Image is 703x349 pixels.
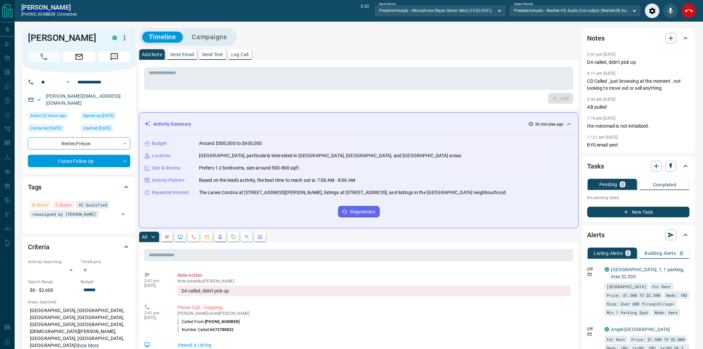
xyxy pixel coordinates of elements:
[144,311,167,315] p: 2:41 pm
[144,283,167,288] p: [DATE]
[28,112,77,121] div: Thu Aug 14 2025
[30,125,61,132] span: Contacted [DATE]
[144,279,167,283] p: 2:41 pm
[205,319,240,324] span: [PHONE_NUMBER]
[98,52,130,62] span: Message
[587,71,616,76] p: 9:11 am [DATE]
[81,279,130,285] p: Budget:
[627,251,630,256] p: 2
[28,182,42,192] h2: Tags
[338,206,380,217] button: Regenerate
[202,52,223,57] p: Send Text
[28,125,77,134] div: Tue Aug 12 2025
[191,234,196,240] svg: Calls
[587,207,690,217] button: New Task
[587,193,690,203] p: No pending tasks
[257,234,263,240] svg: Agent Actions
[607,292,660,298] span: Price: $1,500 TO $2,500
[177,279,571,284] p: Note Added by [PERSON_NAME]
[55,201,72,208] span: C-Buyer
[374,5,506,16] div: Predeterminado - Microphone (Razer Seiren Mini) (1532:0531)
[199,189,506,196] p: The Lanes Condos at [STREET_ADDRESS][PERSON_NAME], listings at [STREET_ADDRESS], and listings in ...
[218,234,223,240] svg: Listing Alerts
[587,272,592,277] svg: Email
[607,336,626,343] span: For Rent
[177,286,571,296] div: DA called, didn't pick up
[587,227,690,243] div: Alerts
[594,251,623,256] p: Listing Alerts
[144,315,167,320] p: [DATE]
[152,152,170,159] p: Location
[204,234,210,240] svg: Emails
[177,319,240,325] p: Called From:
[142,52,162,57] p: Add Note
[645,3,660,18] div: Audio Settings
[607,300,674,307] span: Size: Over 600 ft<sup>2</sup>
[81,112,130,121] div: Thu Jul 20 2017
[30,112,66,119] span: Active 22 hours ago
[177,304,571,311] p: Phone Call - Outgoing
[177,311,571,316] p: [PERSON_NAME] called [PERSON_NAME]
[32,211,96,217] span: reassigned by [PERSON_NAME]
[152,140,167,147] p: Budget
[37,97,41,102] svg: Email Verified
[152,189,189,196] p: Repeated Interest
[587,326,601,332] p: Off
[666,292,687,298] span: Beds: 1BD
[611,327,670,332] a: Angel-[GEOGRAPHIC_DATA]
[231,234,236,240] svg: Requests
[199,177,355,184] p: Based on the lead's activity, the best time to reach out is: 7:00 AM - 8:00 AM
[621,182,624,187] p: 0
[21,3,77,11] h2: [PERSON_NAME]
[28,52,60,62] span: Call
[587,116,616,121] p: 7:16 pm [DATE]
[587,59,690,66] p: DA called, didn't pick up
[587,30,690,46] div: Notes
[57,12,77,17] span: connected
[153,121,191,128] p: Activity Summary
[199,165,299,172] p: Prefers 1-2 bedrooms, size around 500-800 sqft
[46,93,121,106] a: [PERSON_NAME][EMAIL_ADDRESS][DOMAIN_NAME]
[164,234,170,240] svg: Notes
[607,283,647,290] span: [GEOGRAPHIC_DATA]
[170,52,194,57] p: Send Email
[28,299,130,305] p: Areas Searched:
[535,121,564,127] p: 36 minutes ago
[199,140,262,147] p: Around $500,000 to $600,000
[64,78,72,86] button: Open
[28,279,77,285] p: Search Range:
[361,3,369,18] p: 0:20
[509,5,641,16] div: Predeterminado - Realtek HD Audio 2nd output (Realtek(R) Audio)
[81,125,130,134] div: Sat Mar 22 2025
[75,342,99,349] button: Show More
[587,97,616,102] p: 5:43 am [DATE]
[81,259,130,265] p: Timeframe:
[244,234,250,240] svg: Opportunities
[21,11,77,17] p: [PHONE_NUMBER] -
[632,336,685,343] span: Price: $1,500 TO $2,000
[145,118,573,130] div: Activity Summary36 minutes ago
[587,142,690,149] p: BYS email sent
[185,32,234,43] button: Campaigns
[210,327,234,332] span: 6473788832
[32,201,49,208] span: B-Buyer
[587,266,601,272] p: Off
[663,3,678,18] div: Mute
[112,36,117,40] div: condos.ca
[587,332,592,337] svg: Email
[63,52,95,62] span: Email
[231,52,249,57] p: Log Call
[83,125,111,132] span: Claimed [DATE]
[655,309,678,316] span: Mode: Rent
[599,182,617,187] p: Pending
[152,165,180,172] p: Size & Rooms
[199,152,461,159] p: [GEOGRAPHIC_DATA], particularly interested in [GEOGRAPHIC_DATA], [GEOGRAPHIC_DATA], and [GEOGRAPH...
[587,123,690,130] p: the voicemail is not initialized.
[645,251,676,256] p: Building Alerts
[587,104,690,111] p: AB pulled
[587,161,604,172] h2: Tasks
[177,342,571,349] p: Viewed a Listing
[142,32,183,43] button: Timeline
[587,52,616,57] p: 2:41 pm [DATE]
[142,235,147,239] p: All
